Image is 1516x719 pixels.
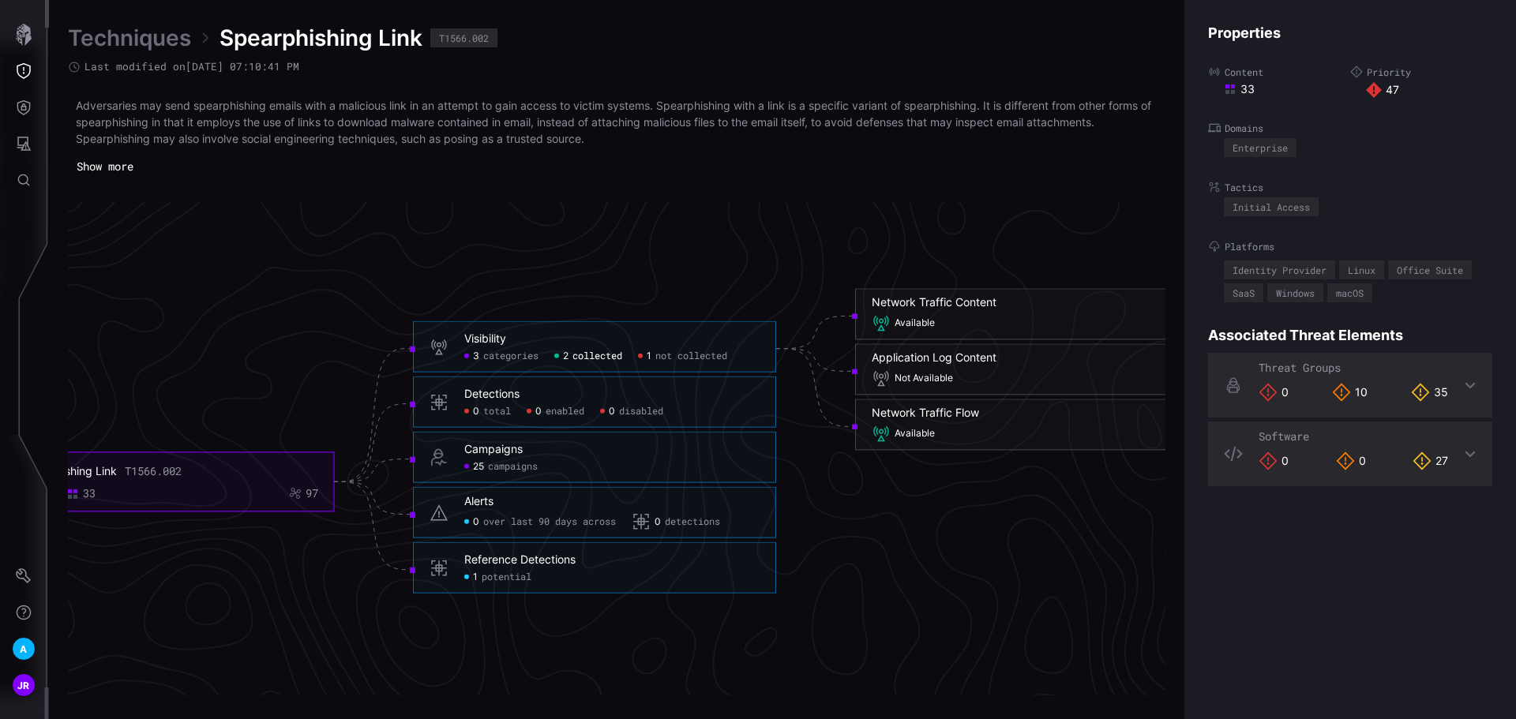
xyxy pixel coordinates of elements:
[83,487,96,501] div: 33
[488,460,538,473] span: campaigns
[473,460,484,473] span: 25
[68,155,142,178] button: Show more
[895,373,953,385] span: Not Available
[647,350,651,362] span: 1
[895,317,935,330] span: Available
[76,97,1158,147] p: Adversaries may send spearphishing emails with a malicious link in an attempt to gain access to v...
[572,350,622,362] span: collected
[464,331,506,346] div: Visibility
[439,33,489,43] div: T1566.002
[1350,66,1492,78] label: Priority
[84,60,299,73] span: Last modified on
[535,405,542,418] span: 0
[1208,240,1492,253] label: Platforms
[483,350,538,362] span: categories
[20,641,27,657] span: A
[563,350,568,362] span: 2
[220,24,422,52] span: Spearphishing Link
[1366,82,1492,98] div: 47
[1233,202,1310,212] div: Initial Access
[872,296,996,310] div: Network Traffic Content
[1224,82,1350,96] div: 33
[665,515,720,528] span: detections
[473,405,479,418] span: 0
[306,487,318,501] div: 97
[464,387,520,401] div: Detections
[1233,143,1288,152] div: Enterprise
[464,552,576,567] div: Reference Detections
[1332,383,1368,402] div: 10
[186,59,299,73] time: [DATE] 07:10:41 PM
[464,494,493,508] div: Alerts
[872,351,996,365] div: Application Log Content
[18,464,117,478] div: Spearphishing Link
[1259,451,1289,470] div: 0
[1208,122,1492,134] label: Domains
[1,667,47,703] button: JR
[1233,265,1326,275] div: Identity Provider
[1259,383,1289,402] div: 0
[1208,181,1492,193] label: Tactics
[895,428,935,440] span: Available
[68,24,191,52] a: Techniques
[655,350,727,362] span: not collected
[1208,66,1350,78] label: Content
[125,464,182,478] div: T1566.002
[1413,451,1448,470] div: 27
[1208,24,1492,42] h4: Properties
[1,631,47,667] button: A
[17,677,30,694] span: JR
[464,442,523,456] div: Campaigns
[619,405,663,418] span: disabled
[473,350,479,362] span: 3
[1336,451,1366,470] div: 0
[1397,265,1463,275] div: Office Suite
[872,406,979,421] div: Network Traffic Flow
[546,405,584,418] span: enabled
[1411,383,1448,402] div: 35
[473,571,478,583] span: 1
[1259,429,1309,444] span: Software
[1276,288,1315,298] div: Windows
[1348,265,1375,275] div: Linux
[1233,288,1255,298] div: SaaS
[655,515,661,528] span: 0
[1208,326,1492,344] h4: Associated Threat Elements
[482,571,531,583] span: potential
[1259,360,1341,375] span: Threat Groups
[473,515,479,528] span: 0
[483,515,616,528] span: over last 90 days across
[609,405,615,418] span: 0
[1336,288,1364,298] div: macOS
[483,405,511,418] span: total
